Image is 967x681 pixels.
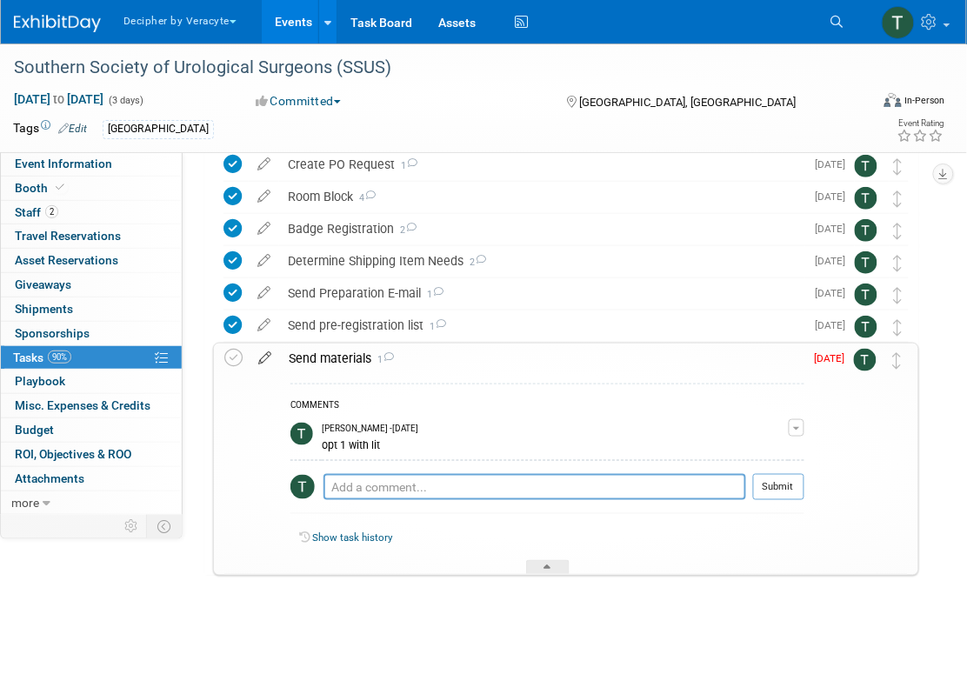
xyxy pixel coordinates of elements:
a: Giveaways [1,273,182,297]
a: Misc. Expenses & Credits [1,394,182,417]
td: Tags [13,119,87,139]
span: Sponsorships [15,326,90,340]
span: 2 [463,257,486,268]
span: [PERSON_NAME] - [DATE] [322,423,418,435]
a: Booth [1,177,182,200]
span: ROI, Objectives & ROO [15,447,131,461]
td: Personalize Event Tab Strip [117,515,147,537]
span: 90% [48,351,71,364]
div: Badge Registration [279,214,805,244]
i: Move task [894,190,903,207]
img: Tony Alvarado [855,187,877,210]
a: edit [249,253,279,269]
div: Event Rating [897,119,944,128]
img: Format-Inperson.png [884,93,902,107]
img: Tony Alvarado [855,155,877,177]
span: [DATE] [816,223,855,235]
i: Move task [894,319,903,336]
a: ROI, Objectives & ROO [1,443,182,466]
img: Tony Alvarado [855,219,877,242]
a: edit [250,351,280,366]
i: Move task [894,223,903,239]
i: Move task [894,255,903,271]
a: Event Information [1,152,182,176]
td: Toggle Event Tabs [147,515,183,537]
span: Giveaways [15,277,71,291]
a: edit [249,157,279,172]
i: Move task [893,352,902,369]
a: Show task history [312,532,392,544]
span: [DATE] [815,352,854,364]
span: [DATE] [816,190,855,203]
div: Send pre-registration list [279,310,805,340]
a: Edit [58,123,87,135]
img: Tony Alvarado [854,349,877,371]
a: Travel Reservations [1,224,182,248]
span: Playbook [15,374,65,388]
div: Create PO Request [279,150,805,179]
a: Budget [1,418,182,442]
img: Tony Alvarado [855,316,877,338]
img: Tony Alvarado [290,475,315,499]
a: edit [249,285,279,301]
i: Booth reservation complete [56,183,64,192]
a: Sponsorships [1,322,182,345]
span: to [50,92,67,106]
a: Asset Reservations [1,249,182,272]
div: Event Format [801,90,945,117]
span: 2 [45,205,58,218]
a: edit [249,221,279,237]
button: Submit [753,474,804,500]
a: Staff2 [1,201,182,224]
a: Playbook [1,370,182,393]
span: more [11,496,39,510]
span: Budget [15,423,54,437]
a: edit [249,189,279,204]
span: Asset Reservations [15,253,118,267]
a: more [1,491,182,515]
i: Move task [894,287,903,304]
div: Southern Society of Urological Surgeons (SSUS) [8,52,853,83]
span: 1 [371,354,394,365]
a: Tasks90% [1,346,182,370]
span: Staff [15,205,58,219]
span: 2 [394,224,417,236]
span: [DATE] [816,319,855,331]
a: Shipments [1,297,182,321]
span: [GEOGRAPHIC_DATA], [GEOGRAPHIC_DATA] [579,96,797,109]
div: Room Block [279,182,805,211]
span: Tasks [13,351,71,364]
div: Determine Shipping Item Needs [279,246,805,276]
span: Attachments [15,471,84,485]
div: opt 1 with lit [322,436,789,452]
a: Attachments [1,467,182,491]
span: 1 [423,321,446,332]
span: 1 [421,289,443,300]
div: COMMENTS [290,397,804,416]
span: [DATE] [DATE] [13,91,104,107]
span: [DATE] [816,287,855,299]
div: [GEOGRAPHIC_DATA] [103,120,214,138]
div: In-Person [904,94,945,107]
a: edit [249,317,279,333]
button: Committed [250,92,348,110]
img: Tony Alvarado [855,284,877,306]
div: Send materials [280,344,804,373]
span: Shipments [15,302,73,316]
span: (3 days) [107,95,143,106]
span: Misc. Expenses & Credits [15,398,150,412]
img: ExhibitDay [14,15,101,32]
span: [DATE] [816,158,855,170]
img: Tony Alvarado [290,423,313,445]
span: Booth [15,181,68,195]
span: 1 [395,160,417,171]
span: Event Information [15,157,112,170]
span: 4 [353,192,376,204]
img: Tony Alvarado [855,251,877,274]
span: [DATE] [816,255,855,267]
div: Send Preparation E-mail [279,278,805,308]
img: Tony Alvarado [882,6,915,39]
span: Travel Reservations [15,229,121,243]
i: Move task [894,158,903,175]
